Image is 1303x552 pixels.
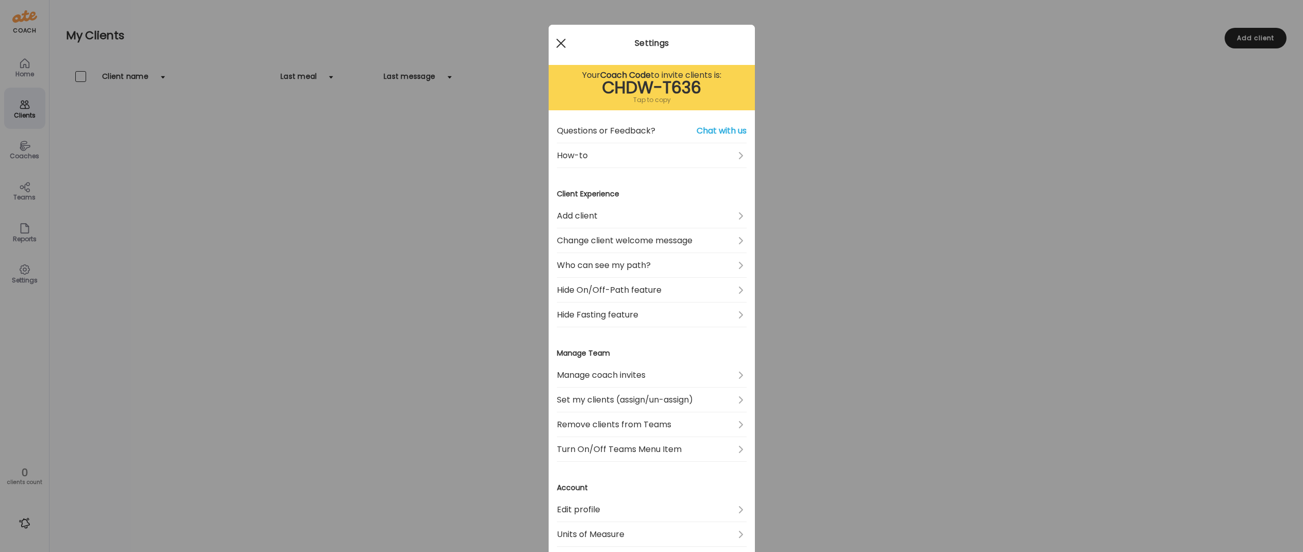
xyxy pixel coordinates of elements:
[557,388,747,412] a: Set my clients (assign/un-assign)
[557,81,747,94] div: CHDW-T636
[557,189,747,199] h3: Client Experience
[557,228,747,253] a: Change client welcome message
[557,278,747,303] a: Hide On/Off-Path feature
[557,482,747,493] h3: Account
[557,348,747,359] h3: Manage Team
[557,303,747,327] a: Hide Fasting feature
[557,119,747,143] a: Questions or Feedback?Chat with us
[557,253,747,278] a: Who can see my path?
[697,125,747,137] span: Chat with us
[557,412,747,437] a: Remove clients from Teams
[557,437,747,462] a: Turn On/Off Teams Menu Item
[557,497,747,522] a: Edit profile
[549,37,755,49] div: Settings
[557,363,747,388] a: Manage coach invites
[557,143,747,168] a: How-to
[557,522,747,547] a: Units of Measure
[557,204,747,228] a: Add client
[600,69,651,81] b: Coach Code
[557,94,747,106] div: Tap to copy
[557,69,747,81] div: Your to invite clients is:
